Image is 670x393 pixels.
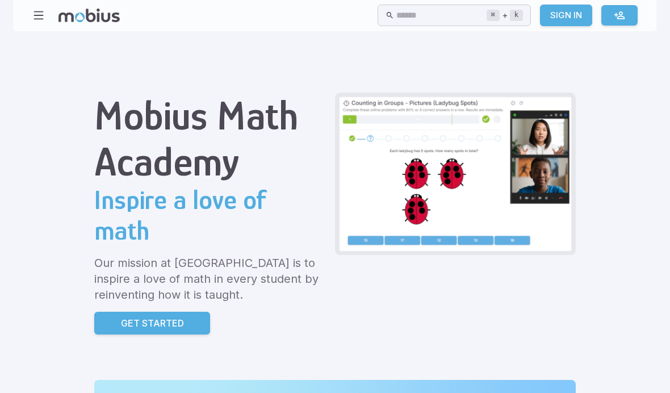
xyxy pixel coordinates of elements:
[510,10,523,21] kbd: k
[487,10,500,21] kbd: ⌘
[94,93,326,185] h1: Mobius Math Academy
[94,185,326,246] h2: Inspire a love of math
[487,9,523,22] div: +
[340,97,571,251] img: Grade 2 Class
[121,316,184,330] p: Get Started
[94,312,210,335] a: Get Started
[540,5,592,26] a: Sign In
[94,255,326,303] p: Our mission at [GEOGRAPHIC_DATA] is to inspire a love of math in every student by reinventing how...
